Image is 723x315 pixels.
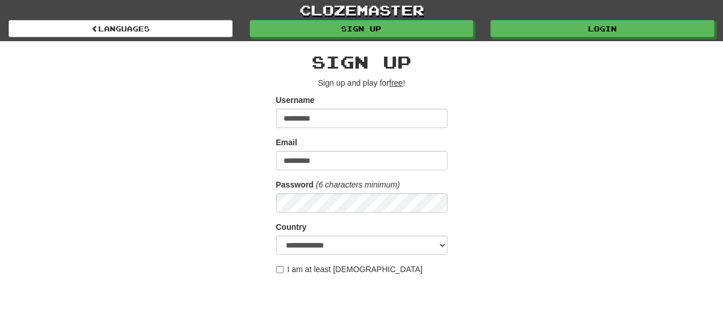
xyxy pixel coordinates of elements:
a: Sign up [250,20,474,37]
a: Login [490,20,714,37]
input: I am at least [DEMOGRAPHIC_DATA] [276,266,283,273]
label: Country [276,221,307,233]
em: (6 characters minimum) [316,180,400,189]
p: Sign up and play for ! [276,77,448,89]
label: Password [276,179,314,190]
label: I am at least [DEMOGRAPHIC_DATA] [276,264,423,275]
a: Languages [9,20,233,37]
u: free [389,78,403,87]
label: Username [276,94,315,106]
h2: Sign up [276,53,448,71]
label: Email [276,137,297,148]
